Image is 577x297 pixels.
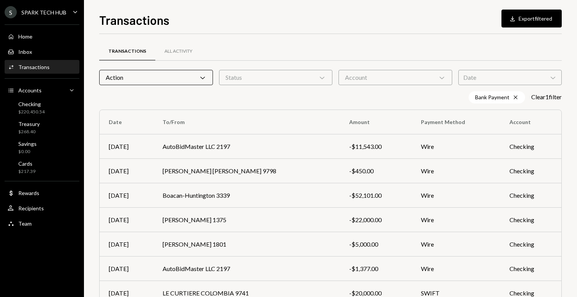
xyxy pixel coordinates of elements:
td: Checking [500,183,561,208]
button: Exportfiltered [501,10,562,27]
div: -$5,000.00 [349,240,403,249]
button: Clear1filter [531,93,562,101]
a: All Activity [155,42,201,61]
div: SPARK TECH HUB [21,9,66,16]
a: Home [5,29,79,43]
div: -$450.00 [349,166,403,176]
div: Action [99,70,213,85]
th: Date [100,110,153,134]
div: [DATE] [109,215,144,224]
a: Checking$220,450.54 [5,98,79,117]
div: [DATE] [109,264,144,273]
td: [PERSON_NAME] [PERSON_NAME] 9798 [153,159,340,183]
div: Account [338,70,452,85]
div: -$11,543.00 [349,142,403,151]
div: Date [458,70,562,85]
td: Wire [412,134,500,159]
div: Home [18,33,32,40]
div: Bank Payment [469,91,525,103]
div: $268.40 [18,129,40,135]
td: Checking [500,257,561,281]
div: Transactions [18,64,50,70]
div: -$1,377.00 [349,264,403,273]
div: Savings [18,140,37,147]
div: [DATE] [109,166,144,176]
div: S [5,6,17,18]
a: Rewards [5,186,79,200]
h1: Transactions [99,12,169,27]
div: [DATE] [109,191,144,200]
div: $0.00 [18,148,37,155]
td: Checking [500,232,561,257]
div: All Activity [164,48,192,55]
th: Amount [340,110,412,134]
div: Rewards [18,190,39,196]
td: Checking [500,159,561,183]
td: Wire [412,183,500,208]
div: -$52,101.00 [349,191,403,200]
td: Boacan-Huntington 3339 [153,183,340,208]
div: $220,450.54 [18,109,45,115]
th: Account [500,110,561,134]
div: Checking [18,101,45,107]
td: [PERSON_NAME] 1375 [153,208,340,232]
a: Team [5,216,79,230]
div: Inbox [18,48,32,55]
td: Wire [412,208,500,232]
th: Payment Method [412,110,500,134]
div: -$22,000.00 [349,215,403,224]
div: [DATE] [109,142,144,151]
td: AutoBidMaster LLC 2197 [153,257,340,281]
td: Wire [412,257,500,281]
div: Transactions [108,48,146,55]
div: [DATE] [109,240,144,249]
a: Savings$0.00 [5,138,79,157]
div: Status [219,70,333,85]
a: Inbox [5,45,79,58]
td: AutoBidMaster LLC 2197 [153,134,340,159]
a: Treasury$268.40 [5,118,79,137]
td: Wire [412,159,500,183]
div: Recipients [18,205,44,211]
td: Checking [500,208,561,232]
a: Accounts [5,83,79,97]
a: Transactions [99,42,155,61]
td: Checking [500,134,561,159]
th: To/From [153,110,340,134]
a: Recipients [5,201,79,215]
div: Accounts [18,87,42,94]
div: $217.39 [18,168,35,175]
a: Transactions [5,60,79,74]
div: Cards [18,160,35,167]
td: Wire [412,232,500,257]
div: Treasury [18,121,40,127]
div: Team [18,220,32,227]
td: [PERSON_NAME] 1801 [153,232,340,257]
a: Cards$217.39 [5,158,79,176]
